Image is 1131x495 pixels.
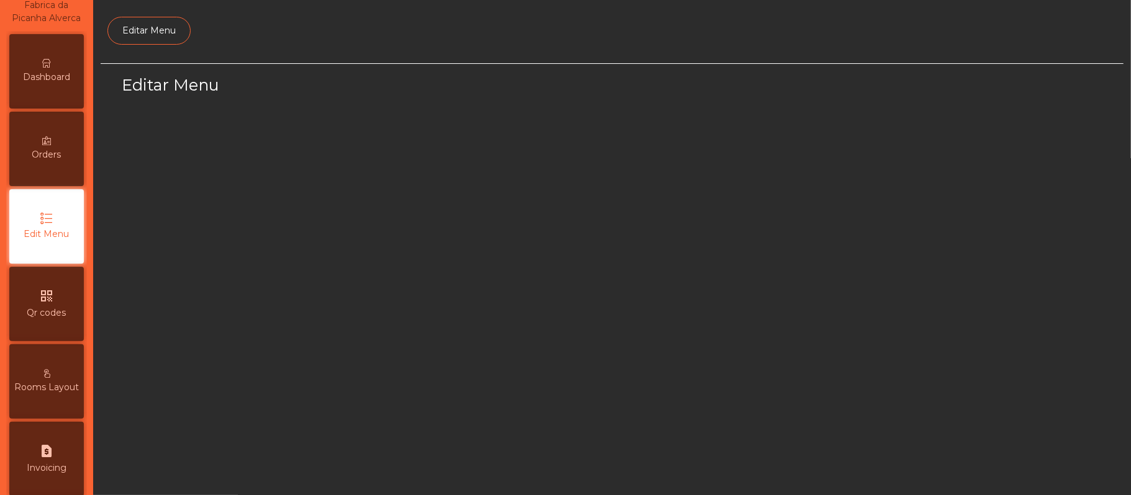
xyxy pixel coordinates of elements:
[24,228,70,241] span: Edit Menu
[122,74,609,96] h3: Editar Menu
[39,444,54,458] i: request_page
[39,288,54,303] i: qr_code
[23,71,70,84] span: Dashboard
[107,17,191,45] a: Editar Menu
[27,462,66,475] span: Invoicing
[27,306,66,319] span: Qr codes
[32,148,61,161] span: Orders
[14,381,79,394] span: Rooms Layout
